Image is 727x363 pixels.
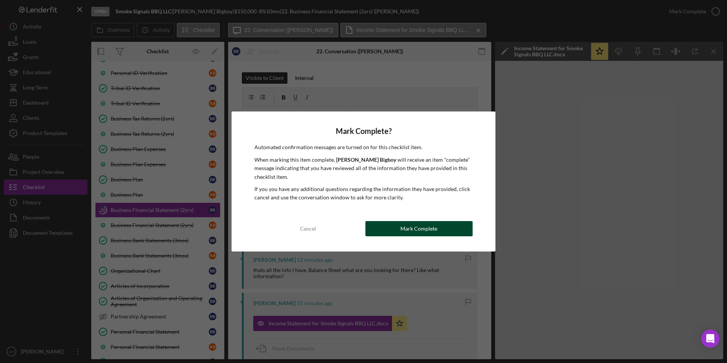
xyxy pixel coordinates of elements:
[254,127,473,135] h4: Mark Complete?
[254,156,473,181] p: When marking this item complete, will receive an item "complete" message indicating that you have...
[701,330,719,348] div: Open Intercom Messenger
[365,221,473,236] button: Mark Complete
[300,221,316,236] div: Cancel
[400,221,437,236] div: Mark Complete
[336,156,396,163] b: [PERSON_NAME] Bigboy
[254,143,473,151] p: Automated confirmation messages are turned on for this checklist item.
[254,221,362,236] button: Cancel
[254,185,473,202] p: If you you have any additional questions regarding the information they have provided, click canc...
